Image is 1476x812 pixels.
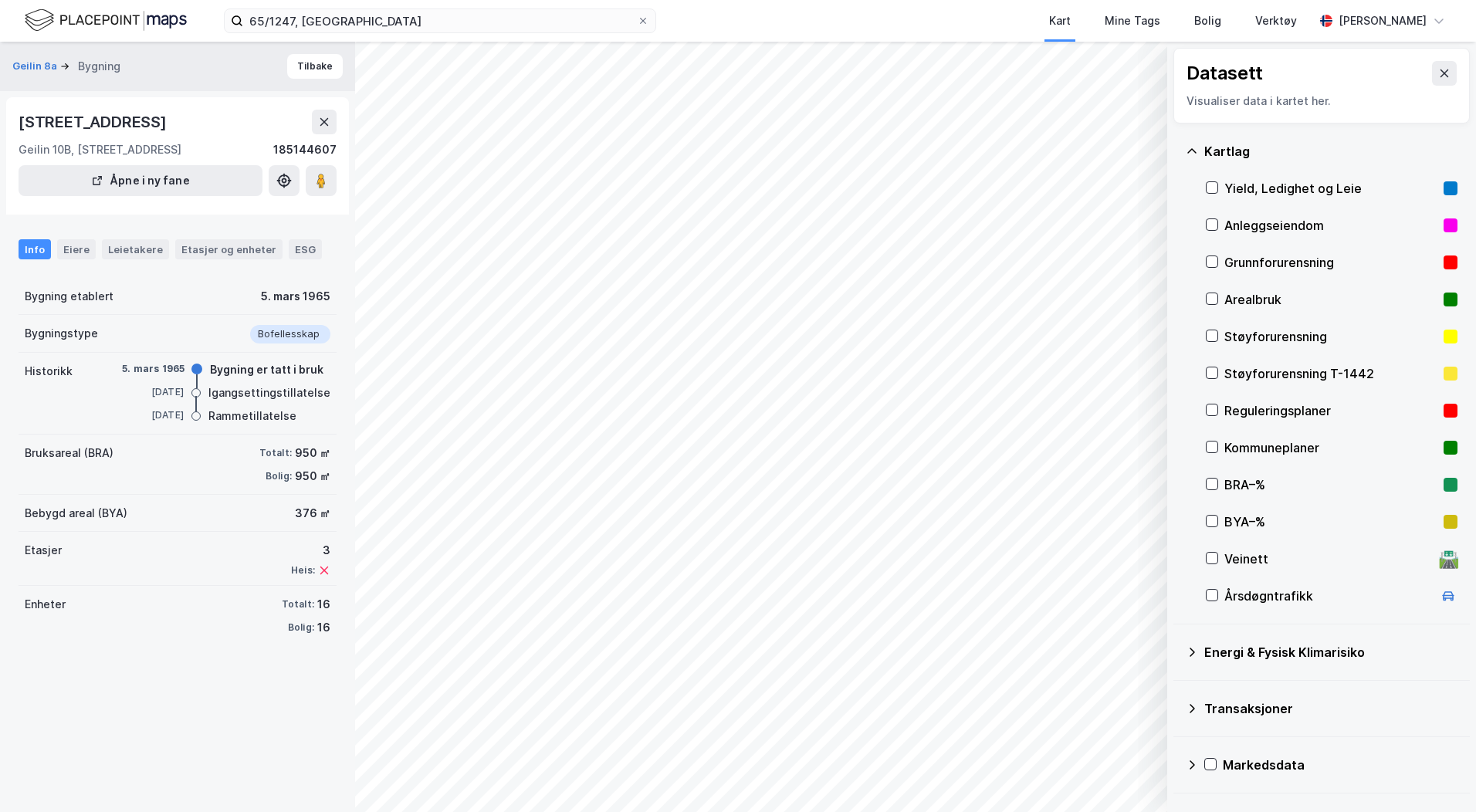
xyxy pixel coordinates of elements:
[1399,738,1476,812] iframe: Chat Widget
[1204,643,1457,661] div: Energi & Fysisk Klimarisiko
[1194,12,1221,30] div: Bolig
[1223,756,1457,774] div: Markedsdata
[25,362,73,381] div: Historikk
[295,504,330,523] div: 376 ㎡
[25,595,66,614] div: Enheter
[210,360,323,379] div: Bygning er tatt i bruk
[1399,738,1476,812] div: Kontrollprogram for chat
[291,564,315,577] div: Heis:
[1224,401,1437,420] div: Reguleringsplaner
[122,385,184,399] div: [DATE]
[1204,699,1457,718] div: Transaksjoner
[122,362,184,376] div: 5. mars 1965
[317,618,330,637] div: 16
[19,140,181,159] div: Geilin 10B, [STREET_ADDRESS]
[1224,550,1433,568] div: Veinett
[208,407,296,425] div: Rammetillatelse
[19,239,51,259] div: Info
[208,384,330,402] div: Igangsettingstillatelse
[25,7,187,34] img: logo.f888ab2527a4732fd821a326f86c7f29.svg
[317,595,330,614] div: 16
[289,239,322,259] div: ESG
[1204,142,1457,161] div: Kartlag
[291,541,330,560] div: 3
[19,110,170,134] div: [STREET_ADDRESS]
[1224,364,1437,383] div: Støyforurensning T-1442
[19,165,262,196] button: Åpne i ny fane
[243,9,637,32] input: Søk på adresse, matrikkel, gårdeiere, leietakere eller personer
[1224,438,1437,457] div: Kommuneplaner
[122,408,184,422] div: [DATE]
[1224,290,1437,309] div: Arealbruk
[282,598,314,611] div: Totalt:
[25,504,127,523] div: Bebygd areal (BYA)
[102,239,169,259] div: Leietakere
[295,444,330,462] div: 950 ㎡
[1224,475,1437,494] div: BRA–%
[261,287,330,306] div: 5. mars 1965
[1187,61,1263,86] div: Datasett
[288,621,314,634] div: Bolig:
[1255,12,1297,30] div: Verktøy
[273,140,337,159] div: 185144607
[1187,92,1457,110] div: Visualiser data i kartet her.
[57,239,96,259] div: Eiere
[1224,513,1437,531] div: BYA–%
[25,324,98,343] div: Bygningstype
[1224,216,1437,235] div: Anleggseiendom
[259,447,292,459] div: Totalt:
[266,470,292,482] div: Bolig:
[78,57,120,76] div: Bygning
[1224,327,1437,346] div: Støyforurensning
[1049,12,1071,30] div: Kart
[287,54,343,79] button: Tilbake
[295,467,330,486] div: 950 ㎡
[1105,12,1160,30] div: Mine Tags
[1339,12,1427,30] div: [PERSON_NAME]
[25,444,113,462] div: Bruksareal (BRA)
[181,242,276,256] div: Etasjer og enheter
[25,287,113,306] div: Bygning etablert
[1224,179,1437,198] div: Yield, Ledighet og Leie
[25,541,62,560] div: Etasjer
[12,59,60,74] button: Geilin 8a
[1224,253,1437,272] div: Grunnforurensning
[1438,549,1459,569] div: 🛣️
[1224,587,1433,605] div: Årsdøgntrafikk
